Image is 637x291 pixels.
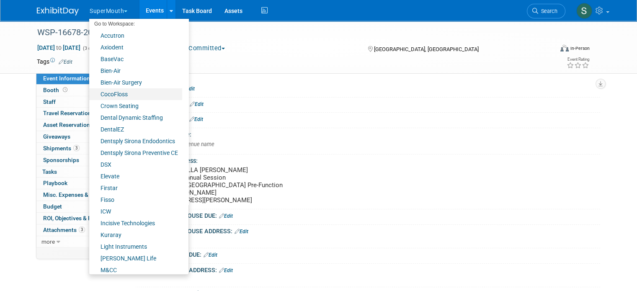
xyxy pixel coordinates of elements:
span: Search [538,8,557,14]
img: Samantha Meyers [576,3,592,19]
div: ADVANCE WAREHOUSE DUE: [138,209,600,220]
a: more [36,236,124,247]
a: Sponsorships [36,155,124,166]
a: Attachments3 [36,224,124,236]
a: Staff [36,96,124,108]
a: BaseVac [89,53,182,65]
a: Tasks [36,166,124,178]
span: Giveaways [43,133,70,140]
a: ICW [89,206,182,217]
a: Edit [190,101,204,107]
a: Edit [204,252,217,258]
a: Accutron [89,30,182,41]
span: Staff [43,98,56,105]
span: ROI, Objectives & ROO [43,215,99,221]
span: 3 [79,227,85,233]
a: Edit [59,59,72,65]
a: Dentsply Sirona Endodontics [89,135,182,147]
a: M&CC [89,264,182,276]
span: [GEOGRAPHIC_DATA], [GEOGRAPHIC_DATA] [374,46,479,52]
div: In-Person [570,45,590,52]
span: Attachments [43,227,85,233]
a: Edit [235,229,248,234]
span: Booth not reserved yet [61,87,69,93]
div: Show Forms Due:: [138,113,600,124]
span: Tasks [42,168,57,175]
span: 3 [73,145,80,151]
a: Edit [219,268,233,273]
a: ROI, Objectives & ROO [36,213,124,224]
a: Light Instruments [89,241,182,252]
span: Booth [43,87,69,93]
div: DIRECT SHIPPING ADDRESS: [138,264,600,275]
a: Shipments3 [36,143,124,154]
td: Tags [37,57,72,66]
span: Budget [43,203,62,210]
a: Bien-Air Surgery [89,77,182,88]
a: Firstar [89,182,182,194]
img: Format-Inperson.png [560,45,569,52]
a: Fisso [89,194,182,206]
a: Kuraray [89,229,182,241]
span: to [55,44,63,51]
pre: HILTON LA JOLLA [PERSON_NAME] WSP/AMED Annual Session Supermouth /[GEOGRAPHIC_DATA] Pre-Function ... [147,166,322,204]
span: Event Information [43,75,90,82]
a: CocoFloss [89,88,182,100]
span: (3 days) [82,46,100,51]
a: Edit [219,213,233,219]
a: Booth [36,85,124,96]
a: Budget [36,201,124,212]
span: [DATE] [DATE] [37,44,81,52]
div: Event Venue Name: [138,128,600,139]
span: Misc. Expenses & Credits [43,191,108,198]
a: Incisive Technologies [89,217,182,229]
a: [PERSON_NAME] Life [89,252,182,264]
a: Crown Seating [89,100,182,112]
a: Search [527,4,565,18]
a: Asset Reservations7 [36,119,124,131]
div: Exhibitor Website: [138,98,600,108]
span: Travel Reservations [43,110,94,116]
a: DSX [89,159,182,170]
div: ADVANCE WAREHOUSE ADDRESS: [138,225,600,236]
div: Event Format [508,44,590,56]
button: Committed [178,44,228,53]
span: Sponsorships [43,157,79,163]
div: Event Website: [138,82,600,93]
a: Travel Reservations [36,108,124,119]
div: DIRECT SHIPPING DUE: [138,248,600,259]
a: DentalEZ [89,124,182,135]
a: Dental Dynamic Staffing [89,112,182,124]
a: Misc. Expenses & Credits [36,189,124,201]
span: Shipments [43,145,80,152]
span: Playbook [43,180,67,186]
div: Event Venue Address: [138,155,600,165]
div: Event Rating [567,57,589,62]
a: Edit [189,116,203,122]
a: Giveaways [36,131,124,142]
a: Bien-Air [89,65,182,77]
img: ExhibitDay [37,7,79,15]
a: Playbook [36,178,124,189]
li: Go to Workspace: [89,18,182,29]
span: more [41,238,55,245]
a: Event Information [36,73,124,84]
div: WSP-16678-2025 Supermouth [34,25,543,40]
span: Asset Reservations [43,121,101,128]
a: Axiodent [89,41,182,53]
a: Dentsply Sirona Preventive CE [89,147,182,159]
a: Elevate [89,170,182,182]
